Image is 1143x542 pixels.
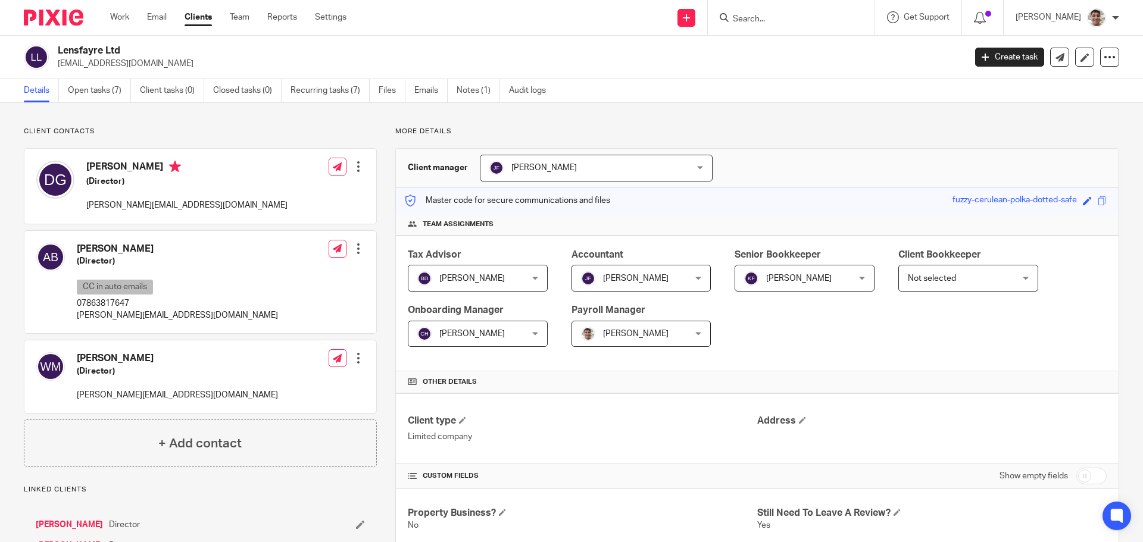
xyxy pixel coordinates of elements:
h5: (Director) [77,255,278,267]
h5: (Director) [77,365,278,377]
p: [PERSON_NAME][EMAIL_ADDRESS][DOMAIN_NAME] [77,309,278,321]
h4: Address [757,415,1107,427]
input: Search [732,14,839,25]
div: fuzzy-cerulean-polka-dotted-safe [952,194,1077,208]
img: svg%3E [417,327,432,341]
h4: [PERSON_NAME] [86,161,288,176]
img: PXL_20240409_141816916.jpg [581,327,595,341]
span: Tax Advisor [408,250,461,259]
img: PXL_20240409_141816916.jpg [1087,8,1106,27]
span: Get Support [904,13,950,21]
span: Not selected [908,274,956,283]
h3: Client manager [408,162,468,174]
span: Senior Bookkeeper [735,250,821,259]
span: Director [109,519,140,531]
h4: Client type [408,415,757,427]
a: Audit logs [509,79,555,102]
img: svg%3E [36,352,65,381]
img: svg%3E [744,271,758,286]
a: Notes (1) [457,79,500,102]
span: Payroll Manager [571,305,645,315]
h2: Lensfayre Ltd [58,45,777,57]
p: 07863817647 [77,297,278,309]
img: svg%3E [417,271,432,286]
h4: Property Business? [408,507,757,519]
label: Show empty fields [1000,470,1068,482]
a: Open tasks (7) [68,79,131,102]
span: Team assignments [423,220,494,229]
a: Emails [414,79,448,102]
p: [PERSON_NAME][EMAIL_ADDRESS][DOMAIN_NAME] [77,389,278,401]
a: Files [379,79,405,102]
span: [PERSON_NAME] [439,274,505,283]
span: Yes [757,521,770,530]
span: [PERSON_NAME] [766,274,832,283]
a: Work [110,11,129,23]
h5: (Director) [86,176,288,187]
a: Client tasks (0) [140,79,204,102]
i: Primary [169,161,181,173]
p: Master code for secure communications and files [405,195,610,206]
span: No [408,521,419,530]
h4: [PERSON_NAME] [77,243,278,255]
span: Other details [423,377,477,387]
a: Settings [315,11,346,23]
img: svg%3E [36,161,74,199]
a: Recurring tasks (7) [291,79,370,102]
p: CC in auto emails [77,280,153,295]
img: svg%3E [36,243,65,271]
h4: Still Need To Leave A Review? [757,507,1107,519]
h4: CUSTOM FIELDS [408,471,757,481]
span: Client Bookkeeper [898,250,981,259]
a: Closed tasks (0) [213,79,282,102]
img: Pixie [24,10,83,26]
a: Email [147,11,167,23]
span: [PERSON_NAME] [603,274,669,283]
a: Reports [267,11,297,23]
img: svg%3E [489,161,504,175]
img: svg%3E [581,271,595,286]
a: Clients [185,11,212,23]
h4: + Add contact [158,434,242,453]
span: Accountant [571,250,623,259]
a: Create task [975,48,1044,67]
p: [EMAIL_ADDRESS][DOMAIN_NAME] [58,58,957,70]
p: More details [395,127,1119,136]
a: Details [24,79,59,102]
img: svg%3E [24,45,49,70]
p: Client contacts [24,127,377,136]
a: [PERSON_NAME] [36,519,103,531]
h4: [PERSON_NAME] [77,352,278,365]
p: Limited company [408,431,757,443]
p: Linked clients [24,485,377,494]
p: [PERSON_NAME] [1016,11,1081,23]
span: Onboarding Manager [408,305,504,315]
p: [PERSON_NAME][EMAIL_ADDRESS][DOMAIN_NAME] [86,199,288,211]
span: [PERSON_NAME] [603,330,669,338]
a: Team [230,11,249,23]
span: [PERSON_NAME] [511,164,577,172]
span: [PERSON_NAME] [439,330,505,338]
